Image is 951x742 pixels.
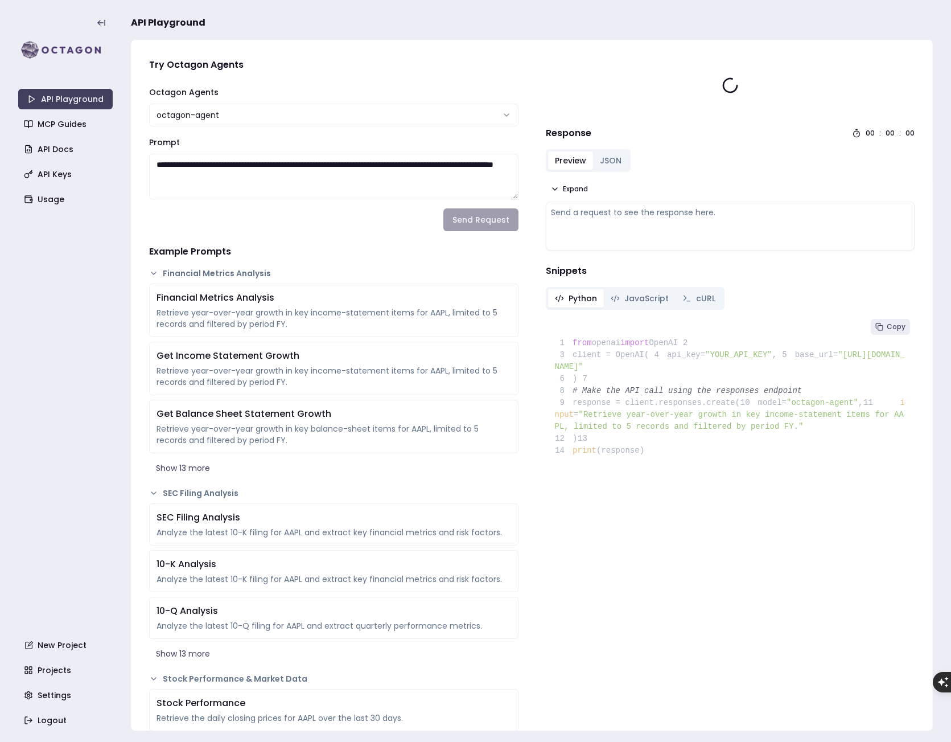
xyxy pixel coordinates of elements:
[696,293,715,304] span: cURL
[574,410,578,419] span: =
[555,337,573,349] span: 1
[866,129,875,138] div: 00
[157,712,511,724] div: Retrieve the daily closing prices for AAPL over the last 30 days.
[157,307,511,330] div: Retrieve year-over-year growth in key income-statement items for AAPL, limited to 5 records and f...
[569,293,597,304] span: Python
[157,423,511,446] div: Retrieve year-over-year growth in key balance-sheet items for AAPL, limited to 5 records and filt...
[546,181,592,197] button: Expand
[19,685,114,706] a: Settings
[899,129,901,138] div: :
[555,374,578,383] span: )
[787,398,858,407] span: "octagon-agent"
[649,349,667,361] span: 4
[649,338,677,347] span: OpenAI
[795,350,838,359] span: base_url=
[19,660,114,680] a: Projects
[555,349,573,361] span: 3
[577,433,595,445] span: 13
[19,710,114,731] a: Logout
[157,620,511,632] div: Analyze the latest 10-Q filing for AAPL and extract quarterly performance metrics.
[149,137,180,148] label: Prompt
[555,433,573,445] span: 12
[19,164,114,185] a: API Keys
[157,365,511,388] div: Retrieve year-over-year growth in key income-statement items for AAPL, limited to 5 records and f...
[555,350,649,359] span: client = OpenAI(
[555,397,573,409] span: 9
[593,151,628,170] button: JSON
[157,573,511,585] div: Analyze the latest 10-K filing for AAPL and extract key financial metrics and risk factors.
[18,89,113,109] a: API Playground
[777,349,795,361] span: 5
[149,268,518,279] button: Financial Metrics Analysis
[563,185,588,194] span: Expand
[546,264,915,278] h4: Snippets
[157,604,511,618] div: 10-Q Analysis
[705,350,772,359] span: "YOUR_API_KEY"
[548,151,593,170] button: Preview
[886,129,895,138] div: 00
[577,373,595,385] span: 7
[871,319,910,335] button: Copy
[157,407,511,421] div: Get Balance Sheet Statement Growth
[149,245,518,259] h4: Example Prompts
[555,373,573,385] span: 6
[555,385,573,397] span: 8
[573,446,596,455] span: print
[573,338,592,347] span: from
[596,446,644,455] span: (response)
[758,398,787,407] span: model=
[620,338,649,347] span: import
[157,511,511,524] div: SEC Filing Analysis
[555,350,905,371] span: "[URL][DOMAIN_NAME]"
[19,635,114,655] a: New Project
[149,58,518,72] h4: Try Octagon Agents
[131,16,205,30] span: API Playground
[667,350,705,359] span: api_key=
[18,39,113,62] img: logo-rect-yK7x_WSZ.svg
[573,386,802,395] span: # Make the API call using the responses endpoint
[624,293,669,304] span: JavaScript
[157,557,511,571] div: 10-K Analysis
[678,337,696,349] span: 2
[858,398,863,407] span: ,
[157,527,511,538] div: Analyze the latest 10-K filing for AAPL and extract key financial metrics and risk factors.
[887,322,905,331] span: Copy
[546,126,591,140] h4: Response
[740,397,758,409] span: 10
[149,487,518,499] button: SEC Filing Analysis
[149,458,518,478] button: Show 13 more
[555,434,578,443] span: )
[19,114,114,134] a: MCP Guides
[555,398,740,407] span: response = client.responses.create(
[905,129,915,138] div: 00
[592,338,620,347] span: openai
[19,189,114,210] a: Usage
[157,291,511,305] div: Financial Metrics Analysis
[772,350,777,359] span: ,
[555,410,904,431] span: "Retrieve year-over-year growth in key income-statement items for AAPL, limited to 5 records and ...
[879,129,881,138] div: :
[19,139,114,159] a: API Docs
[551,207,910,218] div: Send a request to see the response here.
[863,397,881,409] span: 11
[149,87,219,98] label: Octagon Agents
[149,643,518,664] button: Show 13 more
[149,673,518,684] button: Stock Performance & Market Data
[157,696,511,710] div: Stock Performance
[555,445,573,457] span: 14
[157,349,511,363] div: Get Income Statement Growth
